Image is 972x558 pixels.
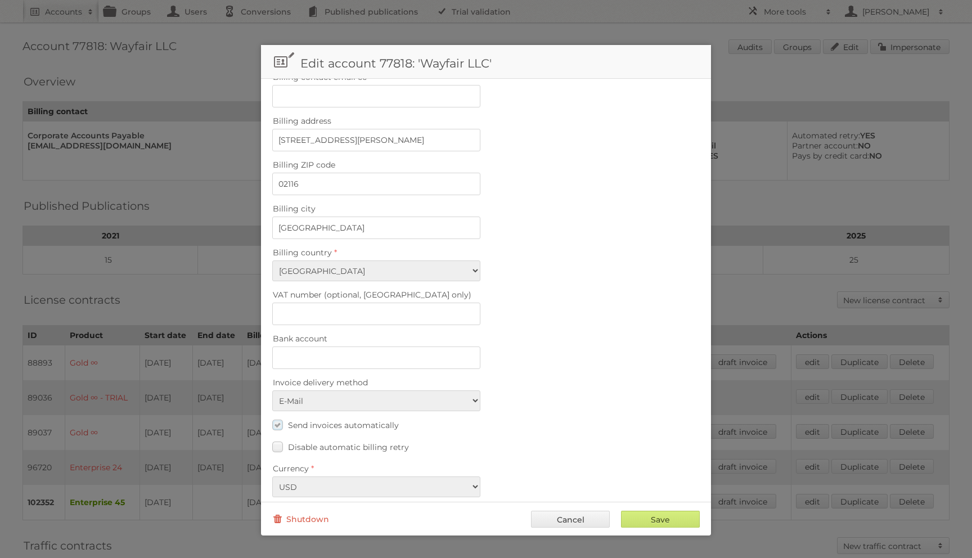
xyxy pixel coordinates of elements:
[273,247,332,258] span: Billing country
[273,290,471,300] span: VAT number (optional, [GEOGRAPHIC_DATA] only)
[531,511,610,528] a: Cancel
[621,511,700,528] input: Save
[261,45,711,79] h1: Edit account 77818: 'Wayfair LLC'
[273,334,327,344] span: Bank account
[273,204,316,214] span: Billing city
[273,116,331,126] span: Billing address
[272,511,329,528] a: Shutdown
[288,442,409,452] span: Disable automatic billing retry
[273,377,368,388] span: Invoice delivery method
[273,160,335,170] span: Billing ZIP code
[288,420,399,430] span: Send invoices automatically
[273,463,309,474] span: Currency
